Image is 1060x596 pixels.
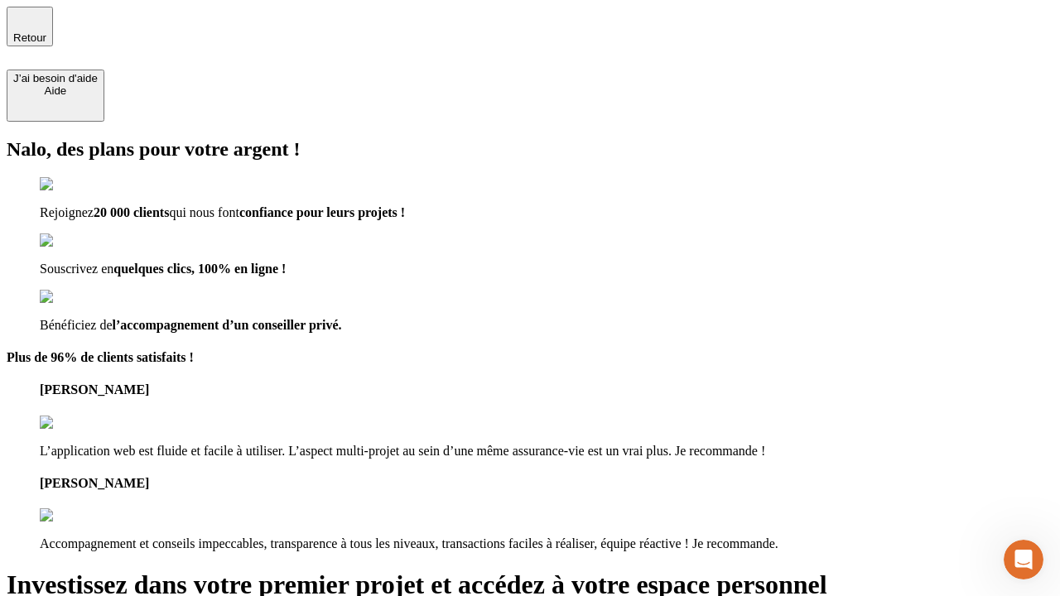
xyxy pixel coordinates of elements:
button: Retour [7,7,53,46]
img: checkmark [40,290,111,305]
img: reviews stars [40,416,122,430]
img: checkmark [40,233,111,248]
p: L’application web est fluide et facile à utiliser. L’aspect multi-projet au sein d’une même assur... [40,444,1053,459]
h2: Nalo, des plans pour votre argent ! [7,138,1053,161]
h4: [PERSON_NAME] [40,476,1053,491]
span: l’accompagnement d’un conseiller privé. [113,318,342,332]
div: J’ai besoin d'aide [13,72,98,84]
div: Aide [13,84,98,97]
img: checkmark [40,177,111,192]
h4: Plus de 96% de clients satisfaits ! [7,350,1053,365]
p: Accompagnement et conseils impeccables, transparence à tous les niveaux, transactions faciles à r... [40,536,1053,551]
h4: [PERSON_NAME] [40,382,1053,397]
span: Bénéficiez de [40,318,113,332]
iframe: Intercom live chat [1004,540,1043,579]
span: quelques clics, 100% en ligne ! [113,262,286,276]
span: qui nous font [169,205,238,219]
span: Souscrivez en [40,262,113,276]
span: Rejoignez [40,205,94,219]
span: Retour [13,31,46,44]
span: confiance pour leurs projets ! [239,205,405,219]
span: 20 000 clients [94,205,170,219]
img: reviews stars [40,508,122,523]
button: J’ai besoin d'aideAide [7,70,104,122]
